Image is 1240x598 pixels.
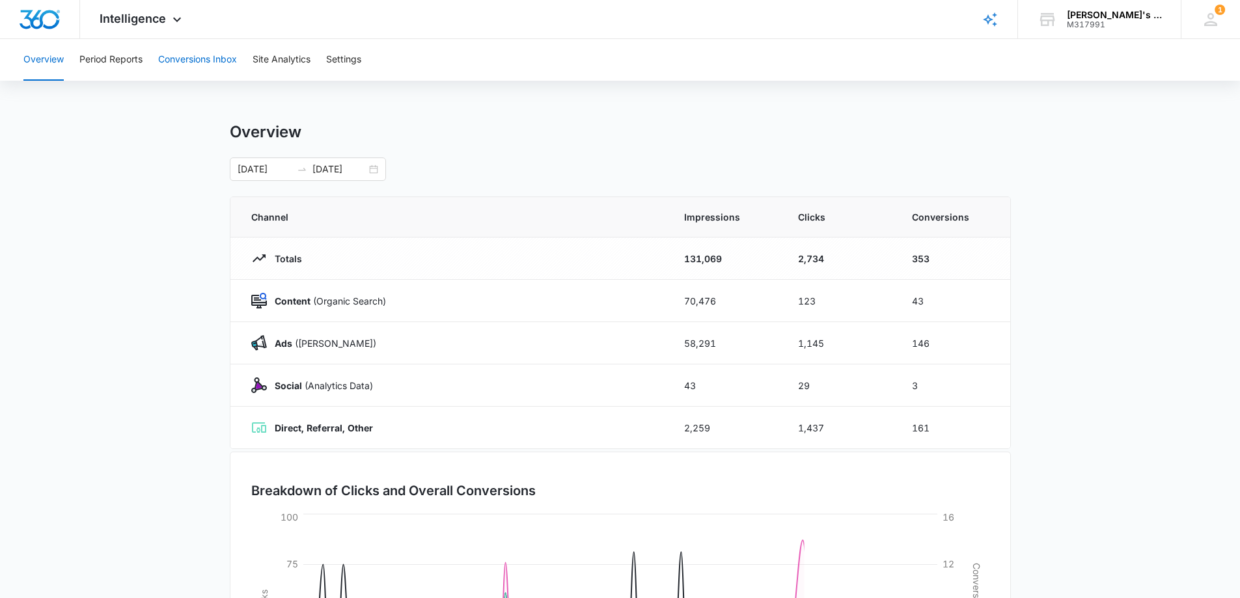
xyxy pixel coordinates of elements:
span: swap-right [297,164,307,174]
p: (Organic Search) [267,294,386,308]
div: account name [1067,10,1162,20]
button: Overview [23,39,64,81]
h1: Overview [230,122,301,142]
span: Impressions [684,210,767,224]
div: notifications count [1215,5,1225,15]
button: Period Reports [79,39,143,81]
td: 2,259 [668,407,782,449]
img: Social [251,377,267,393]
span: Intelligence [100,12,166,25]
td: 1,437 [782,407,896,449]
td: 123 [782,280,896,322]
img: Content [251,293,267,308]
td: 3 [896,364,1010,407]
td: 2,734 [782,238,896,280]
strong: Content [275,295,310,306]
strong: Social [275,380,302,391]
p: Totals [267,252,302,265]
button: Settings [326,39,361,81]
span: Conversions [912,210,989,224]
td: 353 [896,238,1010,280]
td: 43 [668,364,782,407]
tspan: 16 [943,511,954,523]
td: 131,069 [668,238,782,280]
span: 1 [1215,5,1225,15]
td: 70,476 [668,280,782,322]
div: account id [1067,20,1162,29]
span: Clicks [798,210,881,224]
button: Conversions Inbox [158,39,237,81]
span: Channel [251,210,653,224]
td: 43 [896,280,1010,322]
input: Start date [238,162,292,176]
tspan: 100 [281,511,298,523]
strong: Direct, Referral, Other [275,422,373,433]
td: 146 [896,322,1010,364]
img: Ads [251,335,267,351]
td: 58,291 [668,322,782,364]
td: 1,145 [782,322,896,364]
p: (Analytics Data) [267,379,373,392]
td: 161 [896,407,1010,449]
tspan: 12 [943,558,954,569]
strong: Ads [275,338,292,349]
td: 29 [782,364,896,407]
button: Site Analytics [253,39,310,81]
input: End date [312,162,366,176]
tspan: 75 [286,558,298,569]
span: to [297,164,307,174]
h3: Breakdown of Clicks and Overall Conversions [251,481,536,500]
p: ([PERSON_NAME]) [267,336,376,350]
